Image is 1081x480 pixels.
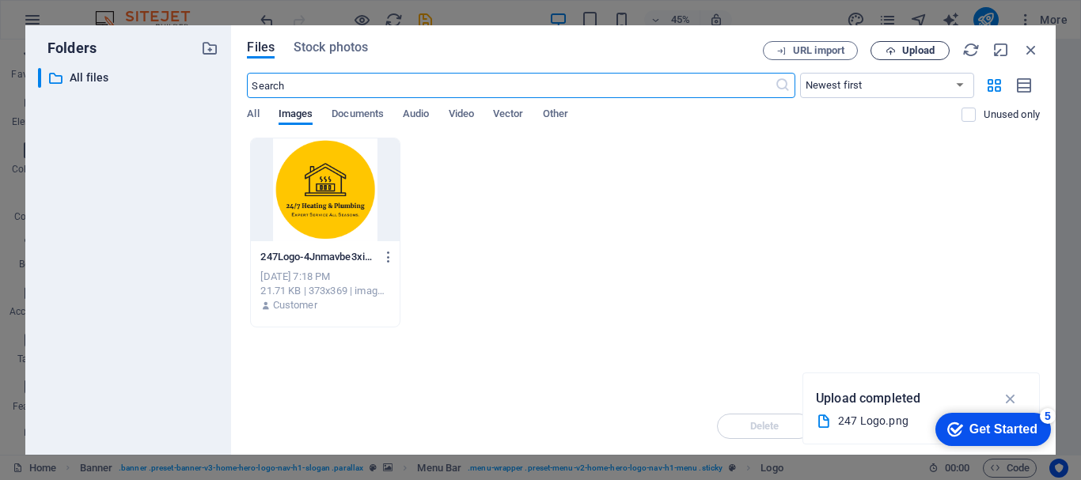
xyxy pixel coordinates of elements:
[260,270,389,284] div: [DATE] 7:18 PM
[449,104,474,127] span: Video
[793,46,844,55] span: URL import
[70,69,190,87] p: All files
[902,46,935,55] span: Upload
[247,104,259,127] span: All
[247,38,275,57] span: Files
[13,8,128,41] div: Get Started 5 items remaining, 0% complete
[260,284,389,298] div: 21.71 KB | 373x369 | image/png
[763,41,858,60] button: URL import
[816,388,920,409] p: Upload completed
[294,38,368,57] span: Stock photos
[838,412,992,430] div: 247 Logo.png
[403,104,429,127] span: Audio
[493,104,524,127] span: Vector
[273,298,317,312] p: Customer
[992,41,1010,59] i: Minimize
[1022,41,1040,59] i: Close
[870,41,950,60] button: Upload
[543,104,568,127] span: Other
[962,41,980,59] i: Reload
[117,3,133,19] div: 5
[984,108,1040,122] p: Unused only
[247,73,774,98] input: Search
[47,17,115,32] div: Get Started
[332,104,384,127] span: Documents
[38,38,97,59] p: Folders
[201,40,218,57] i: Create new folder
[279,104,313,127] span: Images
[260,250,375,264] p: 247Logo-4Jnmavbe3xi0SBbqhhyhyQ.png
[38,68,41,88] div: ​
